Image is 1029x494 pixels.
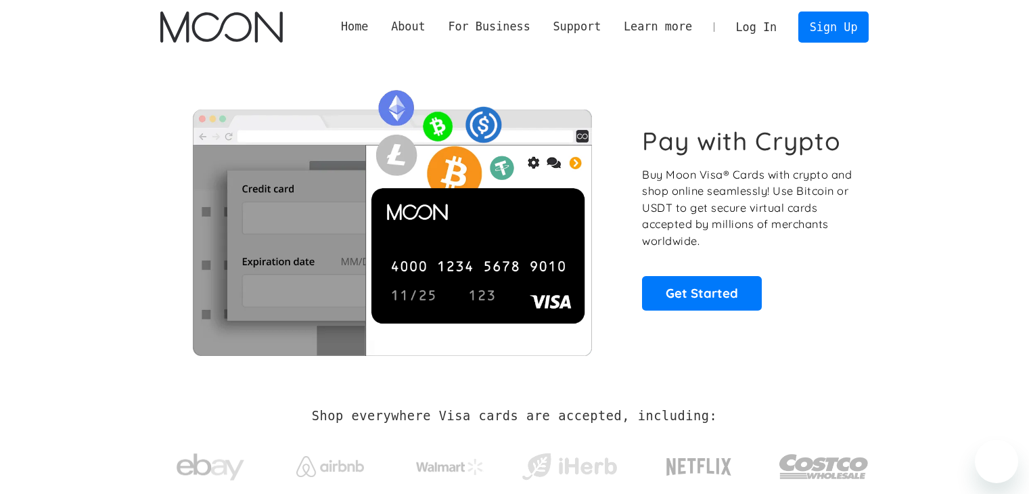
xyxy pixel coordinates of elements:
div: For Business [448,18,530,35]
img: Costco [779,441,869,492]
a: home [160,12,283,43]
div: Support [553,18,601,35]
div: About [391,18,426,35]
a: Home [329,18,380,35]
a: Sign Up [798,12,869,42]
a: Walmart [399,445,500,482]
h2: Shop everywhere Visa cards are accepted, including: [312,409,717,424]
img: ebay [177,446,244,489]
div: Support [542,18,612,35]
img: Moon Cards let you spend your crypto anywhere Visa is accepted. [160,81,624,355]
a: Get Started [642,276,762,310]
div: Learn more [624,18,692,35]
h1: Pay with Crypto [642,126,841,156]
div: About [380,18,436,35]
img: Netflix [665,450,733,484]
a: Airbnb [279,443,380,484]
p: Buy Moon Visa® Cards with crypto and shop online seamlessly! Use Bitcoin or USDT to get secure vi... [642,166,854,250]
div: For Business [437,18,542,35]
img: Airbnb [296,456,364,477]
a: Log In [725,12,788,42]
img: iHerb [519,449,620,485]
a: Netflix [639,436,760,491]
img: Moon Logo [160,12,283,43]
div: Learn more [612,18,704,35]
img: Walmart [416,459,484,475]
iframe: Knop om het berichtenvenster te openen [975,440,1018,483]
a: iHerb [519,436,620,491]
